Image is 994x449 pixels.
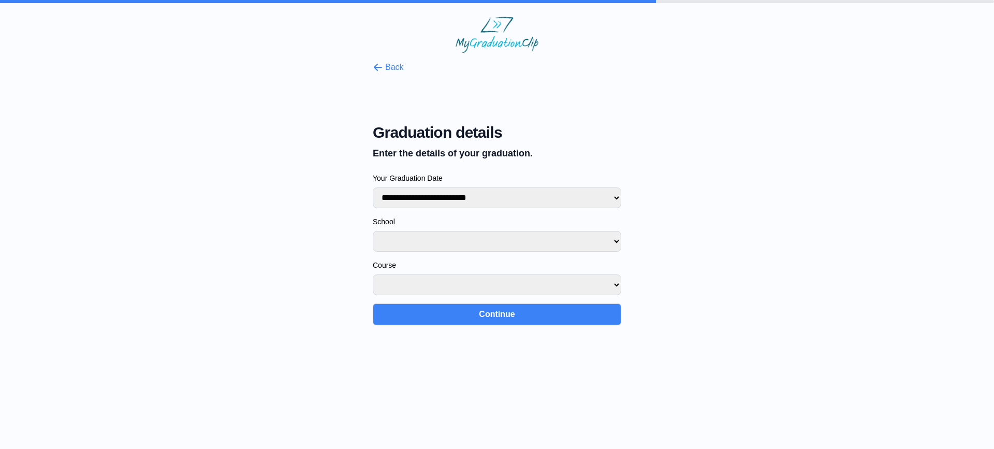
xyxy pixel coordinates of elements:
label: Course [373,260,621,270]
p: Enter the details of your graduation. [373,146,621,161]
label: School [373,216,621,227]
span: Graduation details [373,123,621,142]
button: Back [373,61,404,74]
label: Your Graduation Date [373,173,621,183]
button: Continue [373,303,621,325]
img: MyGraduationClip [456,17,538,53]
